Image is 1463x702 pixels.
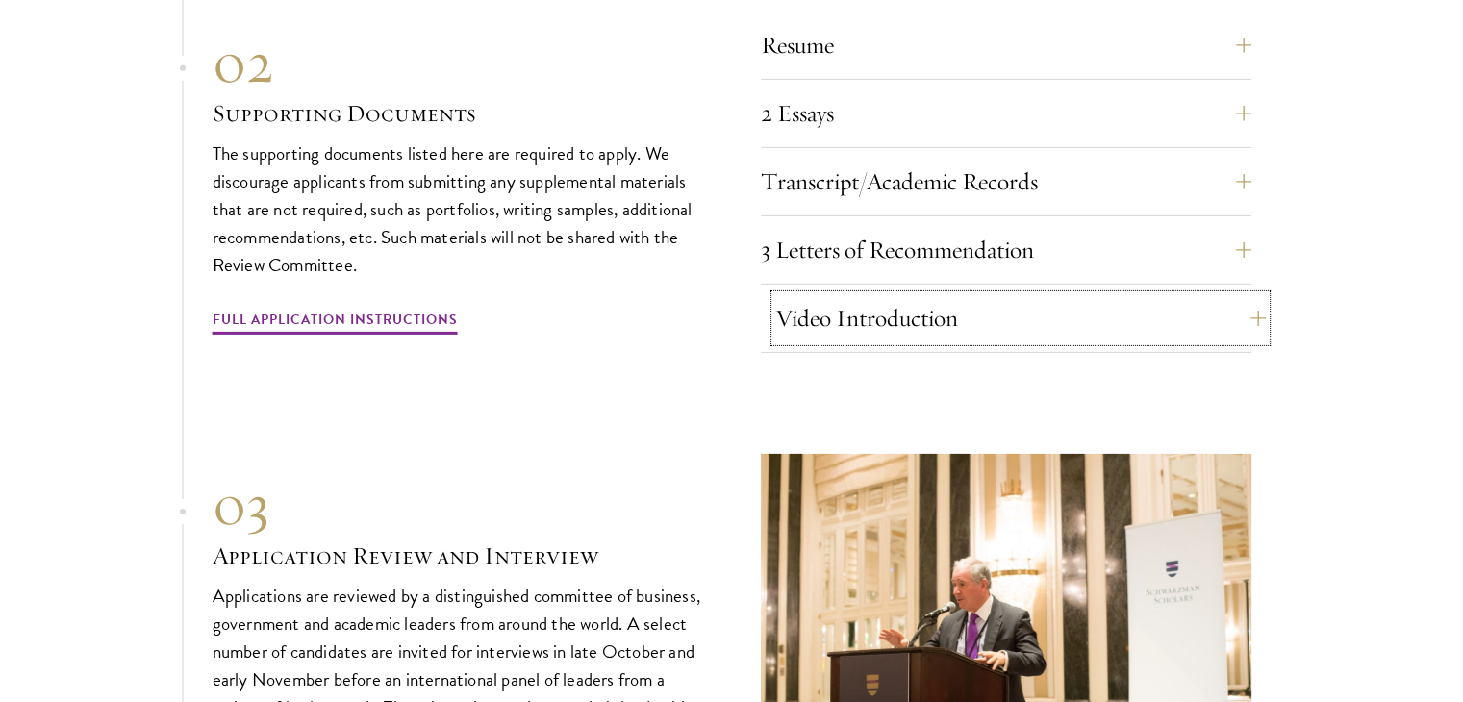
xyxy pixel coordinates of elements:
h3: Supporting Documents [213,97,703,130]
a: Full Application Instructions [213,308,458,338]
p: The supporting documents listed here are required to apply. We discourage applicants from submitt... [213,139,703,279]
h3: Application Review and Interview [213,539,703,572]
button: 2 Essays [761,90,1251,137]
button: Video Introduction [775,295,1266,341]
div: 03 [213,470,703,539]
button: Resume [761,22,1251,68]
button: 3 Letters of Recommendation [761,227,1251,273]
button: Transcript/Academic Records [761,159,1251,205]
div: 02 [213,28,703,97]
